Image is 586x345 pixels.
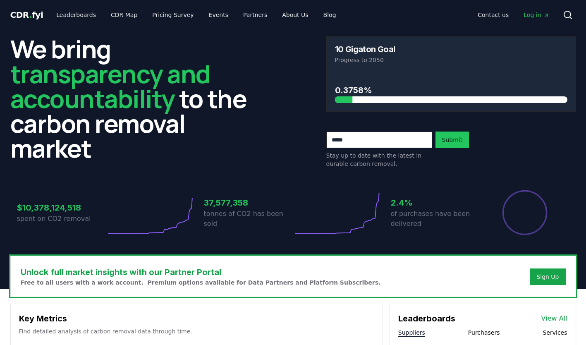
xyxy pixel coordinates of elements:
[536,273,559,281] a: Sign Up
[543,328,567,337] button: Services
[237,7,274,22] a: Partners
[275,7,315,22] a: About Us
[21,266,381,278] h3: Unlock full market insights with our Partner Portal
[10,36,260,161] h2: We bring to the carbon removal market
[517,7,556,22] a: Log in
[10,10,43,20] span: CDR fyi
[204,196,293,209] h3: 37,577,358
[202,7,235,22] a: Events
[10,57,210,115] span: transparency and accountability
[21,278,381,287] p: Free to all users with a work account. Premium options available for Data Partners and Platform S...
[19,312,374,325] h3: Key Metrics
[471,7,515,22] a: Contact us
[335,84,567,96] h3: 0.3758%
[146,7,200,22] a: Pricing Survey
[391,209,480,229] p: of purchases have been delivered
[391,196,480,209] h3: 2.4%
[398,312,455,325] h3: Leaderboards
[471,7,556,22] nav: Main
[398,328,425,337] button: Suppliers
[502,189,548,236] div: Percentage of sales delivered
[541,314,567,323] a: View All
[50,7,342,22] nav: Main
[530,268,565,285] button: Sign Up
[524,11,549,19] span: Log in
[335,45,395,53] h3: 10 Gigaton Goal
[435,132,469,148] button: Submit
[17,214,106,224] p: spent on CO2 removal
[10,9,43,21] a: CDR.fyi
[468,328,500,337] button: Purchasers
[19,327,374,335] p: Find detailed analysis of carbon removal data through time.
[104,7,144,22] a: CDR Map
[17,201,106,214] h3: $10,378,124,518
[204,209,293,229] p: tonnes of CO2 has been sold
[326,151,432,168] p: Stay up to date with the latest in durable carbon removal.
[50,7,103,22] a: Leaderboards
[335,56,567,64] p: Progress to 2050
[29,10,32,20] span: .
[317,7,343,22] a: Blog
